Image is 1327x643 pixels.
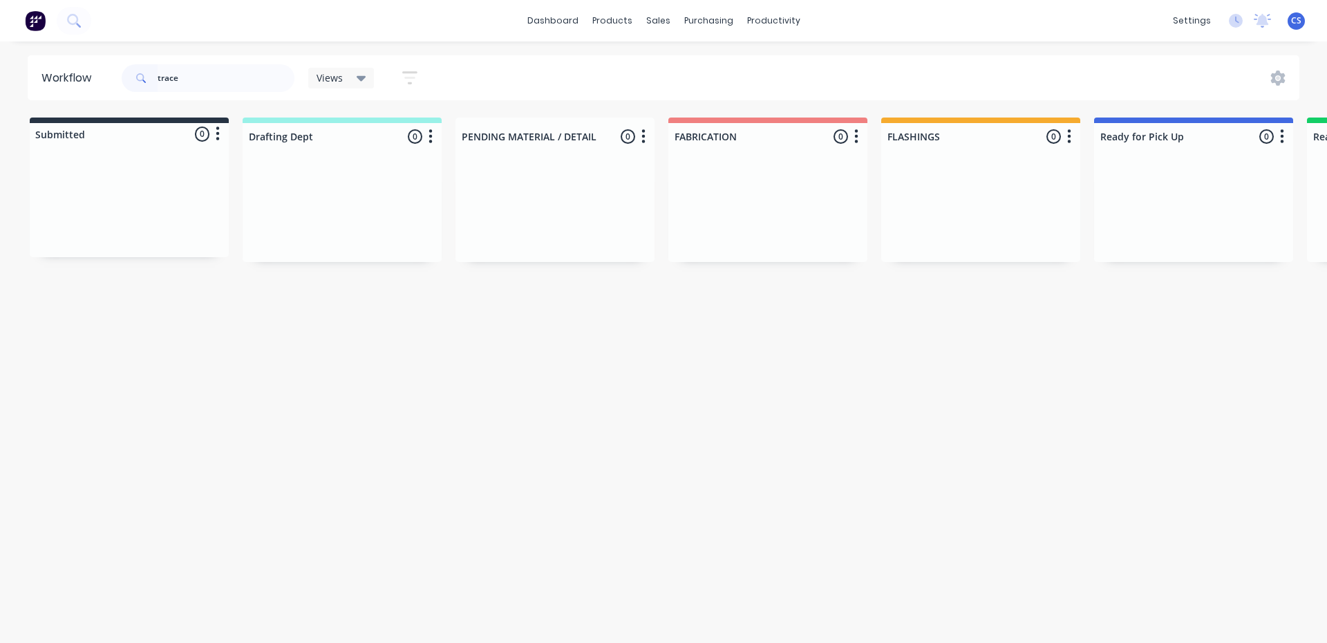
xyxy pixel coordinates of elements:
span: CS [1291,15,1301,27]
div: products [585,10,639,31]
a: dashboard [520,10,585,31]
div: sales [639,10,677,31]
input: Search for orders... [158,64,294,92]
div: Workflow [41,70,98,86]
div: purchasing [677,10,740,31]
div: productivity [740,10,807,31]
img: Factory [25,10,46,31]
span: Views [317,71,343,85]
div: settings [1166,10,1218,31]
